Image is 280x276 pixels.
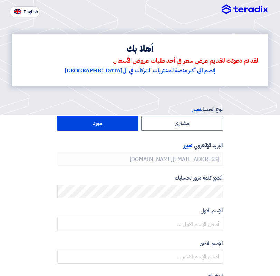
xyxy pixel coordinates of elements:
label: نوع الحساب [57,105,223,113]
label: البريد الإلكتروني [57,142,223,150]
span: English [23,10,38,14]
input: أدخل بريد العمل الإلكتروني الخاص بك ... [57,152,223,166]
span: تغيير [184,142,192,149]
label: الإسم الاول [57,207,223,215]
input: أدخل الإسم الاخير ... [57,250,223,264]
img: en-US.png [14,9,21,14]
input: أدخل الإسم الاول ... [57,217,223,231]
label: الإسم الاخير [57,239,223,247]
div: أهلا بك [22,45,258,54]
label: مورد [57,116,139,131]
div: إنضم الى أكبر منصة لـمشتريات الشركات في ال[GEOGRAPHIC_DATA] [22,67,258,75]
span: تغيير [192,105,201,113]
label: أنشئ كلمة مرور لحسابك [57,174,223,182]
button: English [10,6,40,17]
label: مشتري [141,116,223,131]
img: Teradix logo [222,4,268,15]
span: لقد تم دعوتك لتقديم عرض سعر في أحد طلبات عروض الأسعار. [113,58,258,65]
